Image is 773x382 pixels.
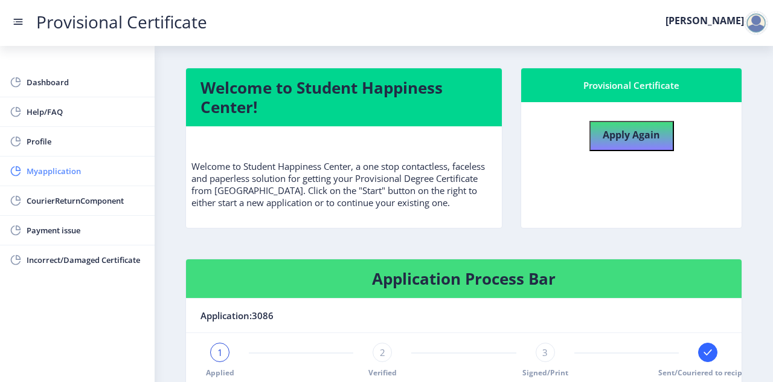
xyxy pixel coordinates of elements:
a: Provisional Certificate [24,16,219,28]
h4: Welcome to Student Happiness Center! [200,78,487,117]
p: Welcome to Student Happiness Center, a one stop contactless, faceless and paperless solution for ... [191,136,496,209]
span: Myapplication [27,164,145,178]
span: Signed/Print [522,367,568,378]
span: Sent/Couriered to recipient [658,367,757,378]
div: Provisional Certificate [536,78,727,92]
span: Dashboard [27,75,145,89]
span: Help/FAQ [27,105,145,119]
span: 3 [542,346,548,358]
span: Profile [27,134,145,149]
span: Payment issue [27,223,145,238]
span: CourierReturnComponent [27,193,145,208]
span: Incorrect/Damaged Certificate [27,253,145,267]
button: Apply Again [589,121,674,151]
span: Applied [206,367,234,378]
span: 2 [380,346,385,358]
span: Application:3086 [200,308,274,323]
b: Apply Again [603,128,660,141]
label: [PERSON_NAME] [666,16,744,25]
span: Verified [368,367,397,378]
h4: Application Process Bar [200,269,727,288]
span: 1 [217,346,223,358]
